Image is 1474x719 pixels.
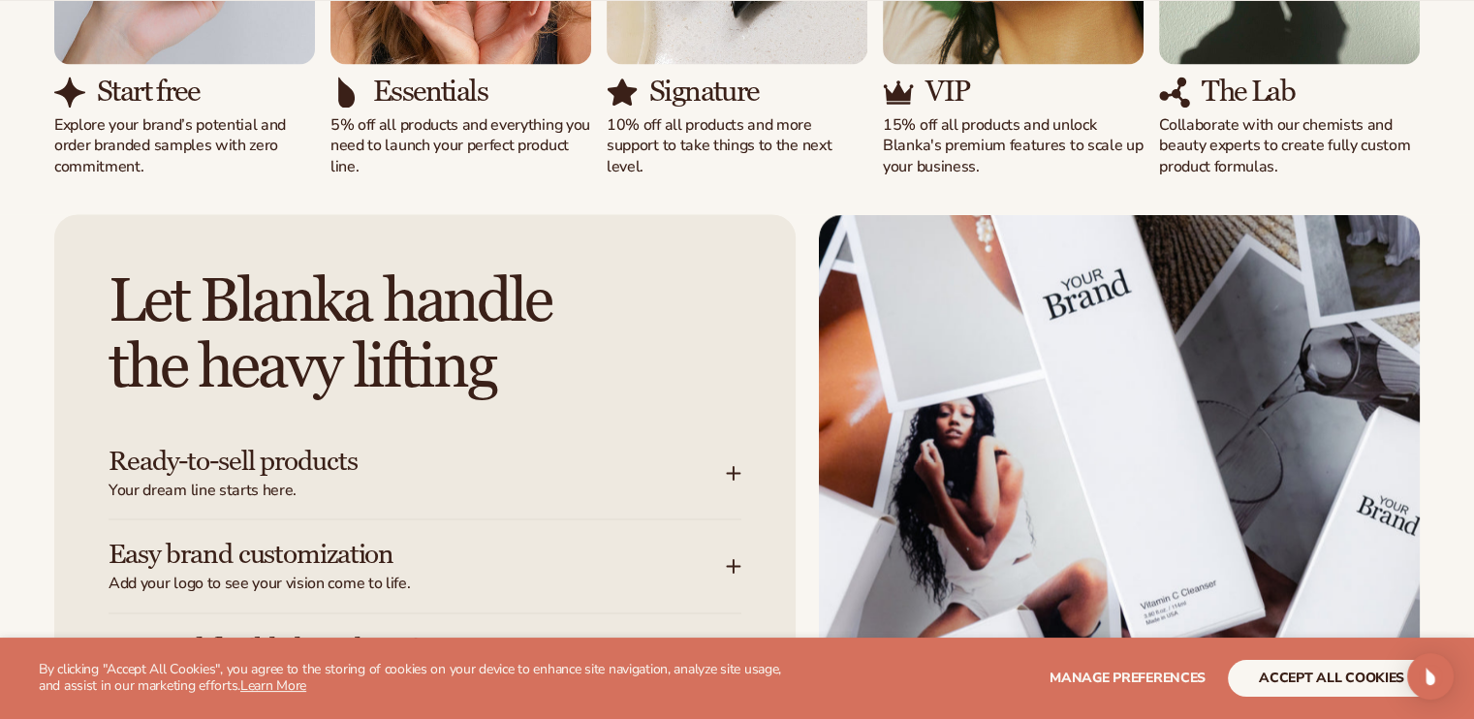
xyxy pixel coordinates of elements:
[1228,660,1435,697] button: accept all cookies
[607,115,867,175] p: 10% off all products and more support to take things to the next level.
[330,77,361,108] img: Shopify Image 10
[54,115,315,175] p: Explore your brand’s potential and order branded samples with zero commitment.
[373,76,487,108] h3: Essentials
[109,480,726,500] span: Your dream line starts here.
[109,633,668,663] h3: Fast and flexible launch options
[1050,669,1206,687] span: Manage preferences
[607,77,638,108] img: Shopify Image 12
[1159,115,1420,175] p: Collaborate with our chemists and beauty experts to create fully custom product formulas.
[883,115,1144,175] p: 15% off all products and unlock Blanka's premium features to scale up your business.
[1159,77,1190,108] img: Shopify Image 16
[649,76,759,108] h3: Signature
[330,115,591,175] p: 5% off all products and everything you need to launch your perfect product line.
[109,573,726,593] span: Add your logo to see your vision come to life.
[39,662,803,695] p: By clicking "Accept All Cookies", you agree to the storing of cookies on your device to enhance s...
[109,268,741,398] h2: Let Blanka handle the heavy lifting
[109,446,668,476] h3: Ready-to-sell products
[1050,660,1206,697] button: Manage preferences
[97,76,199,108] h3: Start free
[240,676,306,695] a: Learn More
[1202,76,1295,108] h3: The Lab
[925,76,969,108] h3: VIP
[1407,653,1454,700] div: Open Intercom Messenger
[109,539,668,569] h3: Easy brand customization
[883,77,914,108] img: Shopify Image 14
[54,77,85,108] img: Shopify Image 8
